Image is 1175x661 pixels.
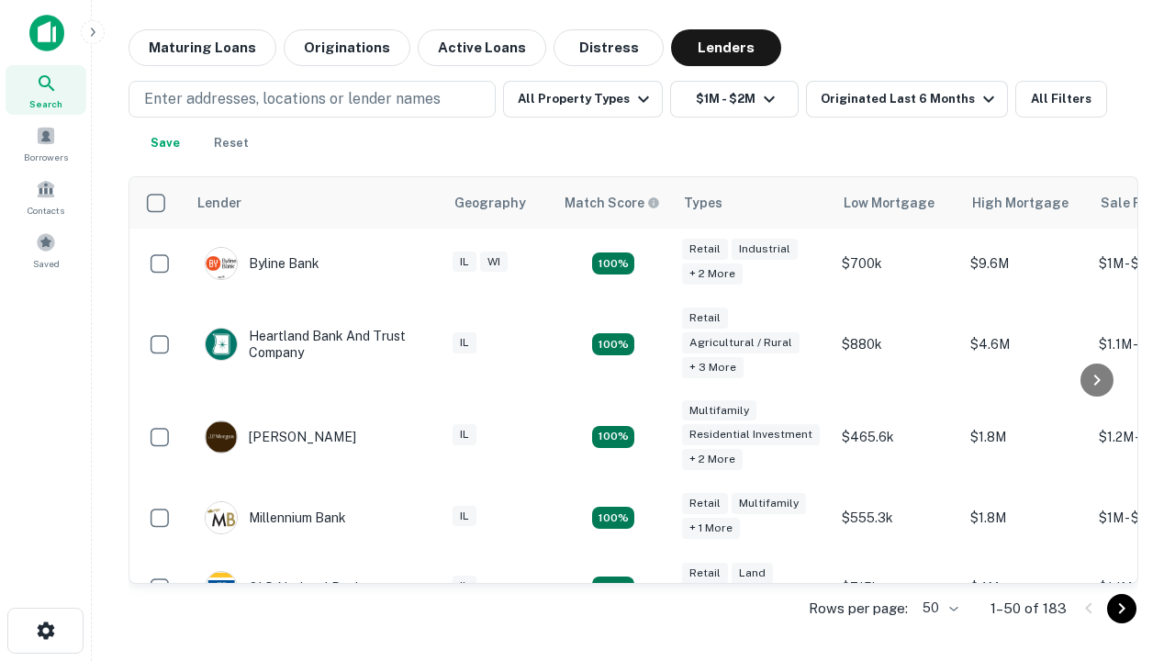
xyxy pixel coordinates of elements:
th: Capitalize uses an advanced AI algorithm to match your search with the best lender. The match sco... [554,177,673,229]
h6: Match Score [565,193,656,213]
img: picture [206,502,237,533]
div: Lender [197,192,241,214]
div: WI [480,252,508,273]
div: + 2 more [682,263,743,285]
img: picture [206,421,237,453]
div: Multifamily [732,493,806,514]
td: $1.8M [961,483,1090,553]
td: $1.8M [961,391,1090,484]
div: + 3 more [682,357,744,378]
div: IL [453,332,476,353]
th: Low Mortgage [833,177,961,229]
p: Rows per page: [809,598,908,620]
span: Search [29,96,62,111]
div: 50 [915,595,961,622]
div: Types [684,192,722,214]
th: Lender [186,177,443,229]
div: Industrial [732,239,798,260]
div: Residential Investment [682,424,820,445]
div: High Mortgage [972,192,1069,214]
div: Low Mortgage [844,192,934,214]
a: Search [6,65,86,115]
img: capitalize-icon.png [29,15,64,51]
div: + 2 more [682,449,743,470]
td: $465.6k [833,391,961,484]
td: $4M [961,553,1090,622]
div: + 1 more [682,518,740,539]
a: Borrowers [6,118,86,168]
span: Saved [33,256,60,271]
iframe: Chat Widget [1083,514,1175,602]
th: Geography [443,177,554,229]
td: $9.6M [961,229,1090,298]
button: Originations [284,29,410,66]
button: All Filters [1015,81,1107,118]
button: All Property Types [503,81,663,118]
img: picture [206,248,237,279]
div: Matching Properties: 17, hasApolloMatch: undefined [592,333,634,355]
div: Matching Properties: 18, hasApolloMatch: undefined [592,577,634,599]
div: IL [453,424,476,445]
a: Saved [6,225,86,274]
div: Originated Last 6 Months [821,88,1000,110]
button: Reset [202,125,261,162]
td: $4.6M [961,298,1090,391]
td: $715k [833,553,961,622]
div: Retail [682,239,728,260]
button: Save your search to get updates of matches that match your search criteria. [136,125,195,162]
button: Originated Last 6 Months [806,81,1008,118]
th: Types [673,177,833,229]
div: IL [453,252,476,273]
div: Retail [682,563,728,584]
span: Borrowers [24,150,68,164]
div: IL [453,576,476,597]
div: Matching Properties: 21, hasApolloMatch: undefined [592,252,634,274]
p: Enter addresses, locations or lender names [144,88,441,110]
button: Go to next page [1107,594,1136,623]
div: Multifamily [682,400,756,421]
div: Retail [682,493,728,514]
img: picture [206,329,237,360]
td: $555.3k [833,483,961,553]
div: Matching Properties: 16, hasApolloMatch: undefined [592,507,634,529]
div: IL [453,506,476,527]
div: Byline Bank [205,247,319,280]
div: Millennium Bank [205,501,346,534]
div: OLD National Bank [205,571,363,604]
div: Geography [454,192,526,214]
button: $1M - $2M [670,81,799,118]
div: [PERSON_NAME] [205,420,356,454]
div: Matching Properties: 27, hasApolloMatch: undefined [592,426,634,448]
div: Heartland Bank And Trust Company [205,328,425,361]
td: $880k [833,298,961,391]
th: High Mortgage [961,177,1090,229]
button: Maturing Loans [129,29,276,66]
a: Contacts [6,172,86,221]
button: Active Loans [418,29,546,66]
div: Capitalize uses an advanced AI algorithm to match your search with the best lender. The match sco... [565,193,660,213]
div: Agricultural / Rural [682,332,800,353]
span: Contacts [28,203,64,218]
button: Lenders [671,29,781,66]
p: 1–50 of 183 [990,598,1067,620]
button: Enter addresses, locations or lender names [129,81,496,118]
img: picture [206,572,237,603]
button: Distress [554,29,664,66]
div: Retail [682,308,728,329]
td: $700k [833,229,961,298]
div: Land [732,563,773,584]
